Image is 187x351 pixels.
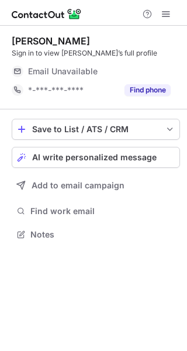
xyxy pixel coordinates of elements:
span: Find work email [30,206,175,216]
button: Reveal Button [124,84,171,96]
img: ContactOut v5.3.10 [12,7,82,21]
div: Save to List / ATS / CRM [32,125,160,134]
button: Add to email campaign [12,175,180,196]
button: AI write personalized message [12,147,180,168]
div: [PERSON_NAME] [12,35,90,47]
button: Find work email [12,203,180,219]
button: Notes [12,226,180,243]
span: Add to email campaign [32,181,124,190]
span: AI write personalized message [32,153,157,162]
span: Notes [30,229,175,240]
div: Sign in to view [PERSON_NAME]’s full profile [12,48,180,58]
span: Email Unavailable [28,66,98,77]
button: save-profile-one-click [12,119,180,140]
